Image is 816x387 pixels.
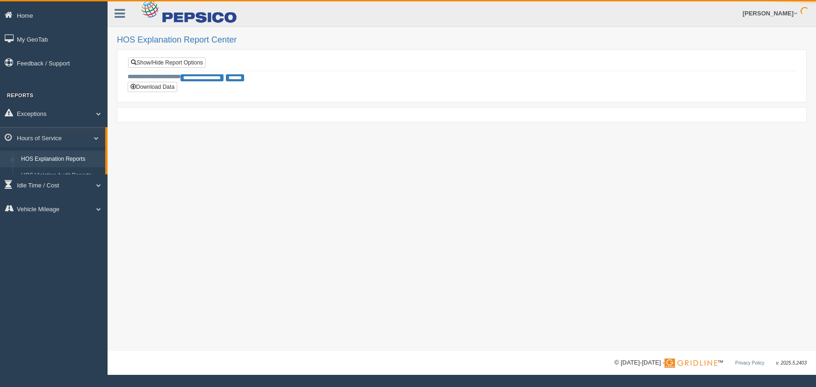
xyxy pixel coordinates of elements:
a: HOS Violation Audit Reports [17,167,105,184]
button: Download Data [128,82,177,92]
div: © [DATE]-[DATE] - ™ [614,358,807,368]
a: Privacy Policy [735,360,764,365]
h2: HOS Explanation Report Center [117,36,807,45]
img: Gridline [664,358,717,368]
span: v. 2025.5.2403 [776,360,807,365]
a: Show/Hide Report Options [128,57,206,68]
a: HOS Explanation Reports [17,151,105,168]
